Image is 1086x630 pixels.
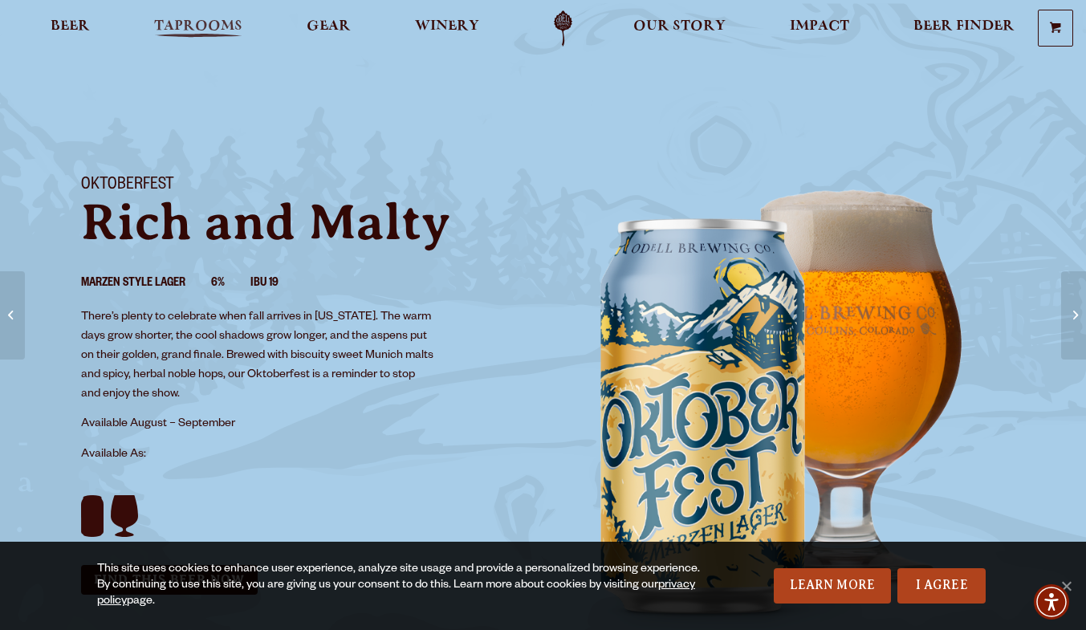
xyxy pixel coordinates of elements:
[296,10,361,47] a: Gear
[307,20,351,33] span: Gear
[405,10,490,47] a: Winery
[250,274,304,295] li: IBU 19
[154,20,242,33] span: Taprooms
[913,20,1015,33] span: Beer Finder
[81,415,436,434] p: Available August – September
[1034,584,1069,620] div: Accessibility Menu
[97,579,695,608] a: privacy policy
[144,10,253,47] a: Taprooms
[903,10,1025,47] a: Beer Finder
[97,562,701,610] div: This site uses cookies to enhance user experience, analyze site usage and provide a personalized ...
[211,274,250,295] li: 6%
[897,568,986,604] a: I Agree
[81,308,436,404] p: There’s plenty to celebrate when fall arrives in [US_STATE]. The warm days grow shorter, the cool...
[790,20,849,33] span: Impact
[633,20,726,33] span: Our Story
[81,445,524,465] p: Available As:
[774,568,892,604] a: Learn More
[81,197,524,248] p: Rich and Malty
[415,20,479,33] span: Winery
[51,20,90,33] span: Beer
[533,10,593,47] a: Odell Home
[623,10,736,47] a: Our Story
[779,10,860,47] a: Impact
[81,176,524,197] h1: Oktoberfest
[40,10,100,47] a: Beer
[81,274,211,295] li: Marzen Style Lager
